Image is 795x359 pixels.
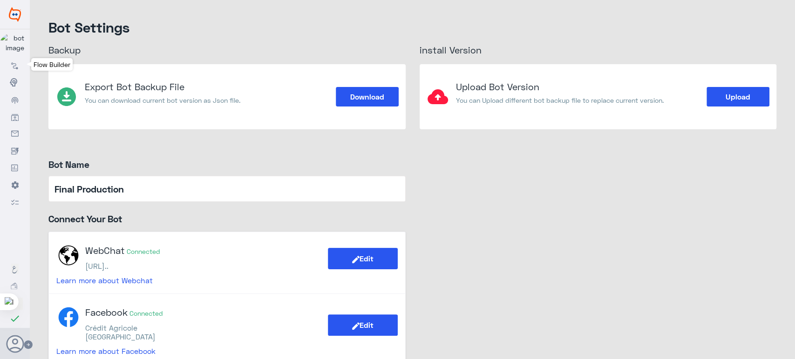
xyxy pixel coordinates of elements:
h3: Upload Bot Version [456,81,664,92]
a: Learn more about Facebook [56,346,156,355]
i: check [9,313,20,324]
button: Edit [328,248,398,269]
h4: WebChat [85,245,160,257]
button: Download [336,87,399,106]
button: Avatar [6,335,24,352]
a: Learn more about Webchat [56,276,153,285]
small: Connected [127,247,160,255]
p: Crédit Agricole [GEOGRAPHIC_DATA] [85,323,193,341]
span: Edit [352,254,374,263]
small: Connected [129,309,163,317]
input: Final Production [48,176,406,202]
h4: Bot Settings [48,19,776,35]
button: Upload [707,87,769,106]
span: Flow Builder [34,60,70,68]
p: You can download current bot version as Json file. [85,95,240,105]
button: Edit [328,314,398,336]
h3: Export Bot Backup File [85,81,240,92]
span: Edit [352,320,374,329]
h2: Connect Your Bot [48,213,406,224]
h3: install Version [420,39,777,61]
h4: Facebook [85,307,193,319]
p: [URL].. [85,261,160,270]
img: Widebot Logo [9,7,21,22]
h3: Backup [48,39,406,61]
label: Bot Name [48,157,406,171]
p: You can Upload different bot backup file to replace current version. [456,95,664,105]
